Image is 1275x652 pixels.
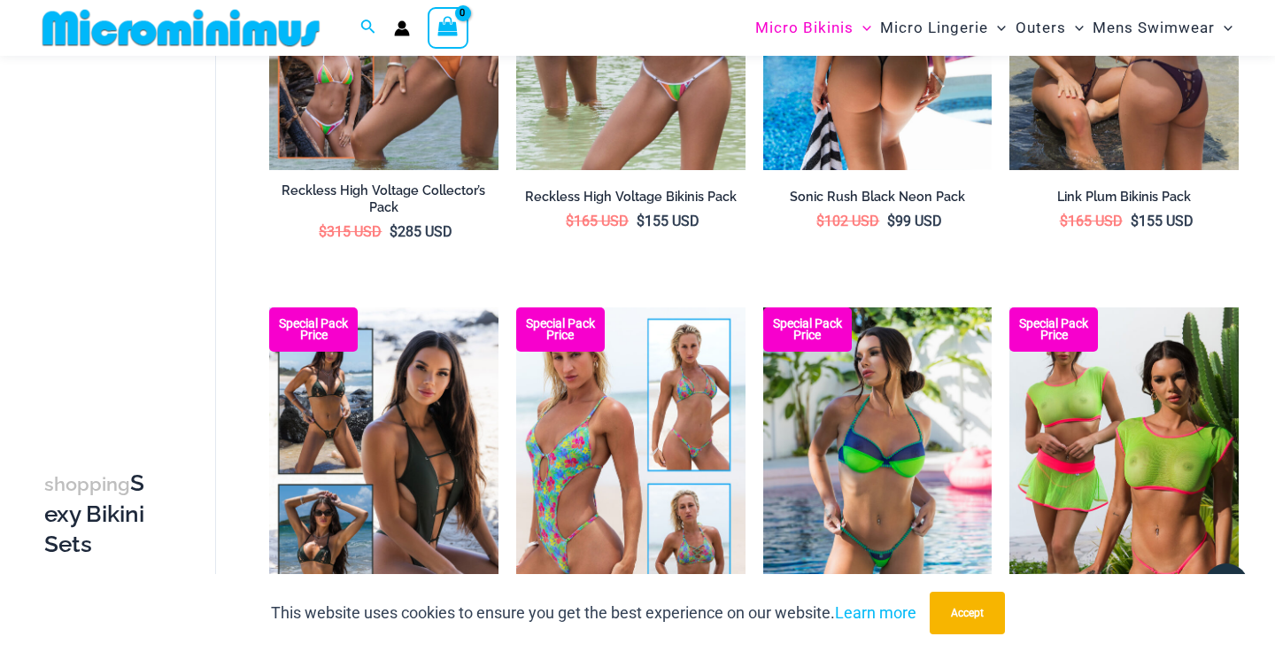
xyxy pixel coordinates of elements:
h3: Sexy Bikini Sets [44,469,153,559]
img: MM SHOP LOGO FLAT [35,8,327,48]
span: $ [566,213,574,229]
h2: Reckless High Voltage Bikinis Pack [516,189,746,206]
h2: Sonic Rush Black Neon Pack [763,189,993,206]
span: $ [390,223,398,240]
img: Coastal Bliss Multi Lime 3223 Underwire Top 4275 Micro 07 [763,307,993,651]
span: $ [1131,213,1139,229]
span: Menu Toggle [854,5,871,50]
a: Mens SwimwearMenu ToggleMenu Toggle [1088,5,1237,50]
span: shopping [44,473,130,495]
span: Menu Toggle [1066,5,1084,50]
a: View Shopping Cart, empty [428,7,468,48]
img: Skirt Pack Lime [1009,307,1239,651]
span: $ [816,213,824,229]
span: $ [319,223,327,240]
button: Accept [930,592,1005,634]
a: Reckless High Voltage Bikinis Pack [516,189,746,212]
span: Mens Swimwear [1093,5,1215,50]
b: Special Pack Price [1009,318,1098,341]
h2: Reckless High Voltage Collector’s Pack [269,182,498,215]
a: Sonic Rush Black Neon Pack [763,189,993,212]
bdi: 99 USD [887,213,942,229]
span: Menu Toggle [1215,5,1232,50]
bdi: 155 USD [1131,213,1194,229]
b: Special Pack Price [763,318,852,341]
span: $ [887,213,895,229]
bdi: 315 USD [319,223,382,240]
iframe: TrustedSite Certified [44,59,204,414]
a: OutersMenu ToggleMenu Toggle [1011,5,1088,50]
a: Skirt Pack Lime Micro Mesh Lime Crush 366 Crop Top 511 skirt 04Micro Mesh Lime Crush 366 Crop Top... [1009,307,1239,651]
bdi: 102 USD [816,213,879,229]
span: Outers [1016,5,1066,50]
nav: Site Navigation [748,3,1240,53]
a: Learn more [835,603,916,622]
a: Search icon link [360,17,376,39]
a: Micro LingerieMenu ToggleMenu Toggle [876,5,1010,50]
a: Link Plum Bikinis Pack [1009,189,1239,212]
a: aloha Bikini Pack Aloha Bloom Blooms 305 Tri Top 445 Thong Bottom 06Aloha Bloom Blooms 305 Tri To... [516,307,746,651]
img: aloha Bikini Pack [516,307,746,651]
span: Menu Toggle [988,5,1006,50]
span: $ [637,213,645,229]
h2: Link Plum Bikinis Pack [1009,189,1239,206]
bdi: 155 USD [637,213,699,229]
bdi: 285 USD [390,223,452,240]
a: Reckless High Voltage Collector’s Pack [269,182,498,222]
a: Account icon link [394,20,410,36]
b: Special Pack Price [269,318,358,341]
span: Micro Bikinis [755,5,854,50]
span: Micro Lingerie [880,5,988,50]
bdi: 165 USD [1060,213,1123,229]
a: Link Army Pack Link Army 3070 Tri Top 2031 Cheeky 06Link Army 3070 Tri Top 2031 Cheeky 06 [269,307,498,651]
span: $ [1060,213,1068,229]
p: This website uses cookies to ensure you get the best experience on our website. [271,600,916,626]
img: Link Army Pack [269,307,498,651]
b: Special Pack Price [516,318,605,341]
a: Coastal Bliss Multi Lime 3223 Underwire Top 4275 Micro 07 Coastal Bliss Multi Lime 3223 Underwire... [763,307,993,651]
bdi: 165 USD [566,213,629,229]
a: Micro BikinisMenu ToggleMenu Toggle [751,5,876,50]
